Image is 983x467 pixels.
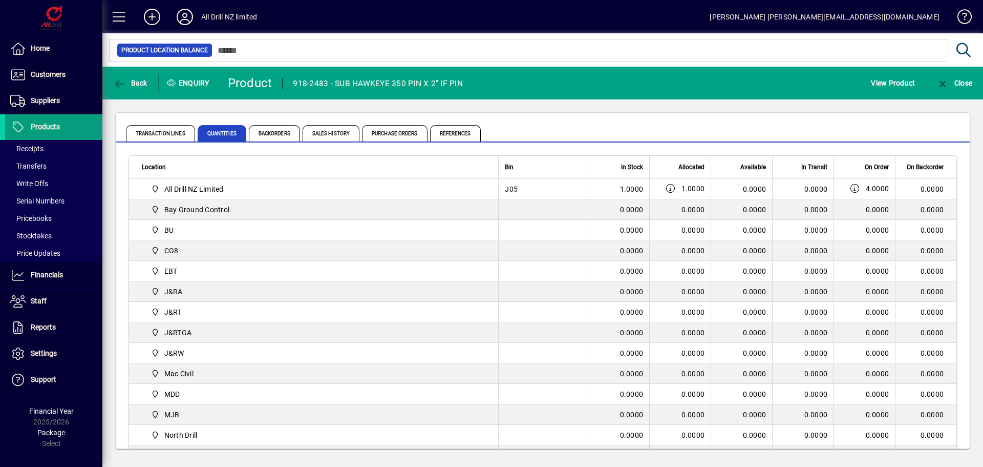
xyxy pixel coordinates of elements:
[164,287,183,297] span: J&RA
[31,375,56,383] span: Support
[740,161,766,173] span: Available
[588,261,649,281] td: 0.0000
[804,226,828,234] span: 0.0000
[31,271,63,279] span: Financials
[804,329,828,337] span: 0.0000
[804,247,828,255] span: 0.0000
[303,125,359,141] span: Sales History
[164,184,224,194] span: All Drill NZ Limited
[895,179,956,199] td: 0.0000
[31,123,60,131] span: Products
[866,307,889,317] span: 0.0000
[926,74,983,92] app-page-header-button: Close enquiry
[711,384,772,404] td: 0.0000
[10,249,60,257] span: Price Updates
[866,369,889,379] span: 0.0000
[711,302,772,322] td: 0.0000
[681,184,705,194] span: 1.0000
[895,404,956,425] td: 0.0000
[5,88,102,114] a: Suppliers
[505,161,514,173] span: Bin
[588,425,649,445] td: 0.0000
[164,410,180,420] span: MJB
[711,343,772,363] td: 0.0000
[10,232,52,240] span: Stocktakes
[147,429,487,441] span: North Drill
[588,240,649,261] td: 0.0000
[31,323,56,331] span: Reports
[5,62,102,88] a: Customers
[678,161,704,173] span: Allocated
[711,261,772,281] td: 0.0000
[113,79,147,87] span: Back
[804,206,828,214] span: 0.0000
[936,79,972,87] span: Close
[588,199,649,220] td: 0.0000
[31,44,50,52] span: Home
[147,388,487,400] span: MDD
[681,267,705,275] span: 0.0000
[164,430,198,440] span: North Drill
[147,368,487,380] span: Mac Civil
[895,384,956,404] td: 0.0000
[37,429,65,437] span: Package
[147,286,487,298] span: J&RA
[621,161,643,173] span: In Stock
[711,240,772,261] td: 0.0000
[147,409,487,421] span: MJB
[164,266,178,276] span: EBT
[164,205,230,215] span: Bay Ground Control
[588,363,649,384] td: 0.0000
[950,2,970,35] a: Knowledge Base
[804,390,828,398] span: 0.0000
[31,349,57,357] span: Settings
[5,245,102,262] a: Price Updates
[681,431,705,439] span: 0.0000
[147,265,487,277] span: EBT
[895,199,956,220] td: 0.0000
[588,322,649,343] td: 0.0000
[126,125,195,141] span: Transaction Lines
[498,179,588,199] td: J05
[804,370,828,378] span: 0.0000
[804,288,828,296] span: 0.0000
[681,308,705,316] span: 0.0000
[804,411,828,419] span: 0.0000
[895,281,956,302] td: 0.0000
[866,266,889,276] span: 0.0000
[871,75,915,91] span: View Product
[249,125,300,141] span: Backorders
[147,245,487,257] span: CO8
[430,125,481,141] span: References
[164,307,182,317] span: J&RT
[31,70,66,78] span: Customers
[588,445,649,466] td: 0.0000
[865,161,889,173] span: On Order
[711,179,772,199] td: 0.0000
[29,407,74,415] span: Financial Year
[31,297,47,305] span: Staff
[866,287,889,297] span: 0.0000
[801,161,827,173] span: In Transit
[10,197,65,205] span: Serial Numbers
[10,162,47,170] span: Transfers
[711,281,772,302] td: 0.0000
[31,96,60,105] span: Suppliers
[159,75,220,91] div: Enquiry
[895,302,956,322] td: 0.0000
[5,157,102,175] a: Transfers
[136,8,168,26] button: Add
[5,227,102,245] a: Stocktakes
[681,206,705,214] span: 0.0000
[5,315,102,340] a: Reports
[681,288,705,296] span: 0.0000
[866,389,889,399] span: 0.0000
[198,125,246,141] span: Quantities
[5,367,102,393] a: Support
[588,281,649,302] td: 0.0000
[681,411,705,419] span: 0.0000
[681,247,705,255] span: 0.0000
[711,445,772,466] td: 0.0000
[895,363,956,384] td: 0.0000
[804,267,828,275] span: 0.0000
